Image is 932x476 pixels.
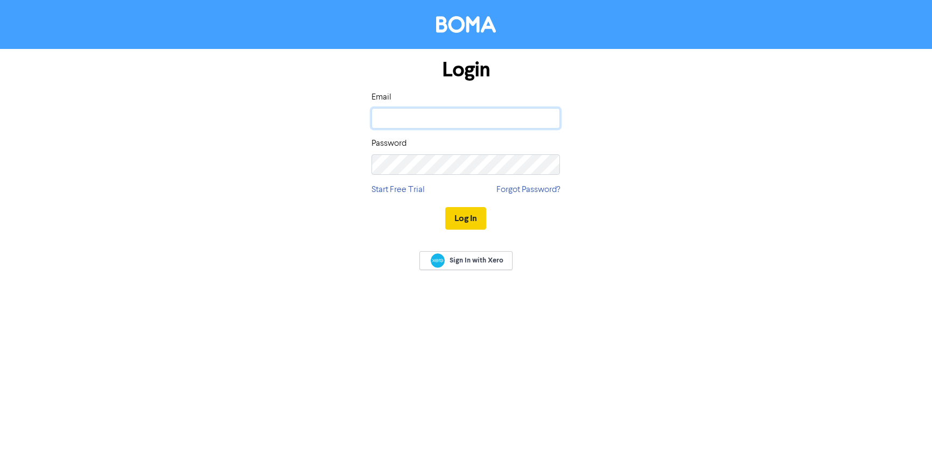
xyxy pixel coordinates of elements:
img: BOMA Logo [436,16,496,33]
a: Start Free Trial [372,183,425,196]
button: Log In [445,207,486,230]
label: Email [372,91,391,104]
label: Password [372,137,407,150]
a: Forgot Password? [496,183,560,196]
a: Sign In with Xero [419,251,512,270]
h1: Login [372,58,560,82]
img: Xero logo [431,253,445,268]
span: Sign In with Xero [450,255,503,265]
